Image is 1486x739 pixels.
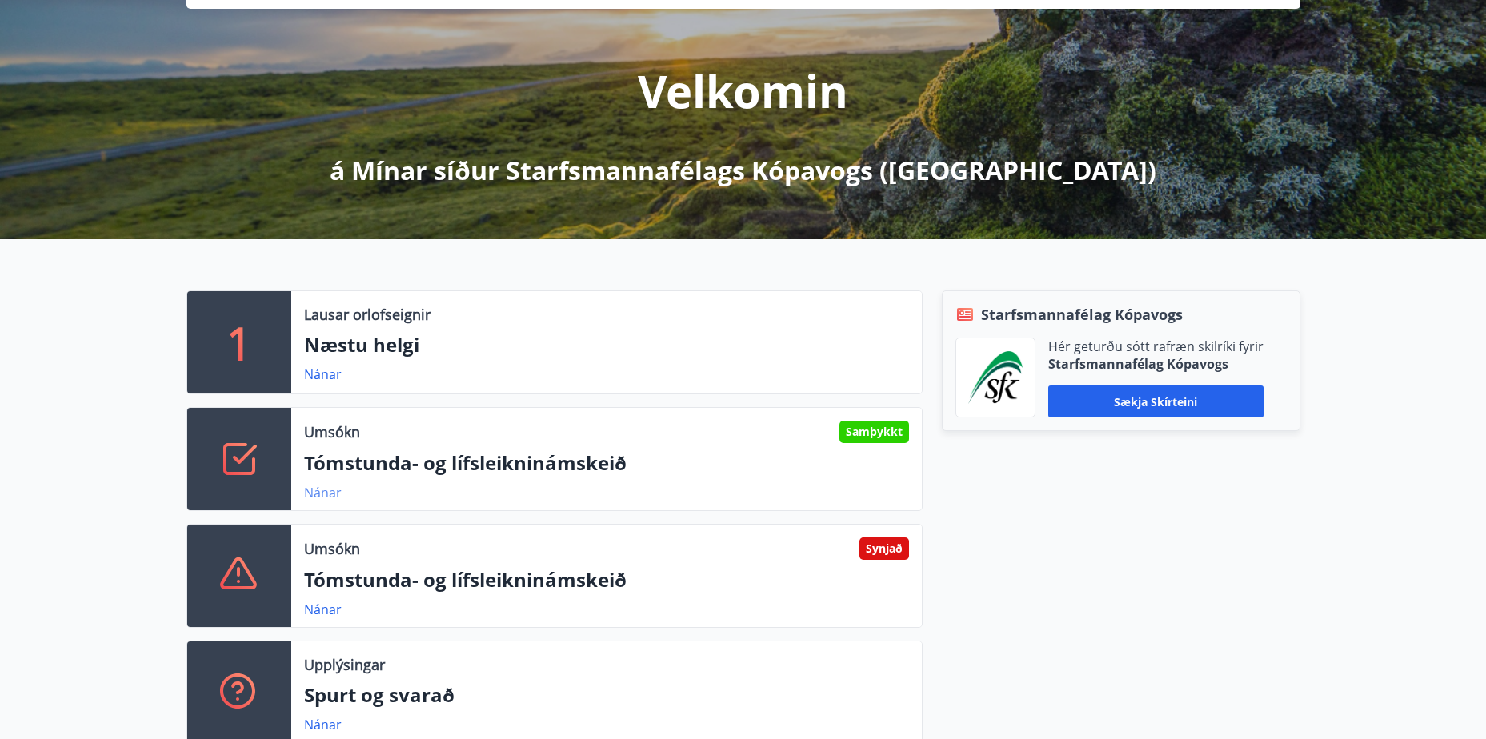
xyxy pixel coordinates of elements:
span: Starfsmannafélag Kópavogs [981,304,1183,325]
p: Umsókn [304,538,360,559]
p: Starfsmannafélag Kópavogs [1048,355,1264,373]
div: Synjað [859,537,909,560]
p: Velkomin [638,60,848,121]
p: 1 [226,312,252,373]
a: Nánar [304,484,342,501]
a: Nánar [304,716,342,733]
p: Tómstunda- og lífsleikninámskeið [304,566,909,593]
p: Umsókn [304,421,360,442]
p: á Mínar síður Starfsmannafélags Kópavogs ([GEOGRAPHIC_DATA]) [330,153,1156,188]
div: Samþykkt [839,421,909,443]
a: Nánar [304,366,342,383]
p: Tómstunda- og lífsleikninámskeið [304,449,909,477]
p: Hér geturðu sótt rafræn skilríki fyrir [1048,338,1264,355]
img: x5MjQkxwhnYn6YREZUTEa9Q4KsBUeQdWGts9Dj4O.png [968,351,1023,404]
p: Spurt og svarað [304,681,909,709]
a: Nánar [304,601,342,618]
p: Upplýsingar [304,654,385,675]
button: Sækja skírteini [1048,385,1264,417]
p: Næstu helgi [304,331,909,358]
p: Lausar orlofseignir [304,304,431,325]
